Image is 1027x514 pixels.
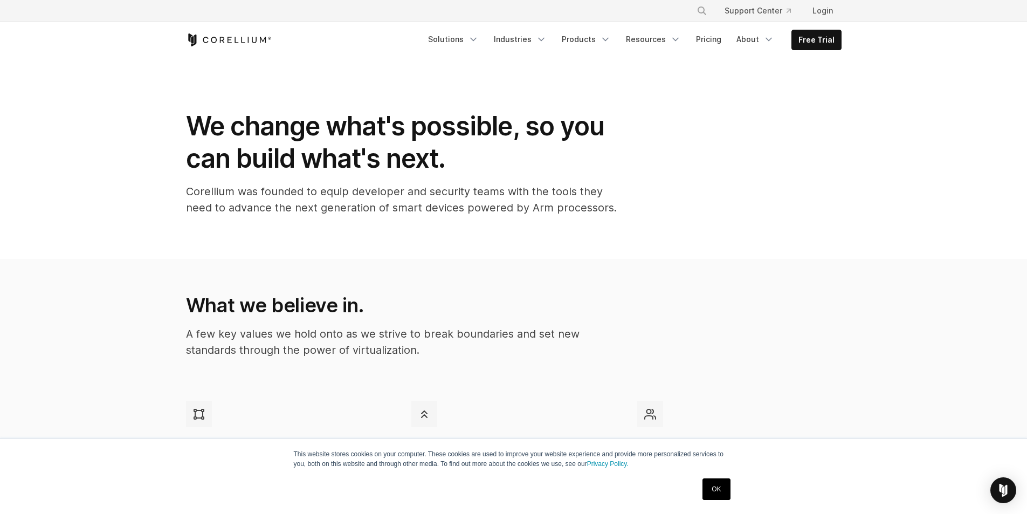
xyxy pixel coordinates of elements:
a: Free Trial [792,30,841,50]
h1: We change what's possible, so you can build what's next. [186,110,617,175]
div: Open Intercom Messenger [990,477,1016,503]
a: Pricing [690,30,728,49]
a: Solutions [422,30,485,49]
button: Search [692,1,712,20]
div: Navigation Menu [684,1,842,20]
p: Corellium was founded to equip developer and security teams with the tools they need to advance t... [186,183,617,216]
h2: What we believe in. [186,293,616,317]
a: About [730,30,781,49]
p: This website stores cookies on your computer. These cookies are used to improve your website expe... [294,449,734,469]
a: Products [555,30,617,49]
div: Navigation Menu [422,30,842,50]
a: Resources [619,30,687,49]
a: Privacy Policy. [587,460,629,468]
a: Login [804,1,842,20]
a: Support Center [716,1,799,20]
a: OK [702,478,730,500]
p: A few key values we hold onto as we strive to break boundaries and set new standards through the ... [186,326,616,358]
a: Industries [487,30,553,49]
a: Corellium Home [186,33,272,46]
